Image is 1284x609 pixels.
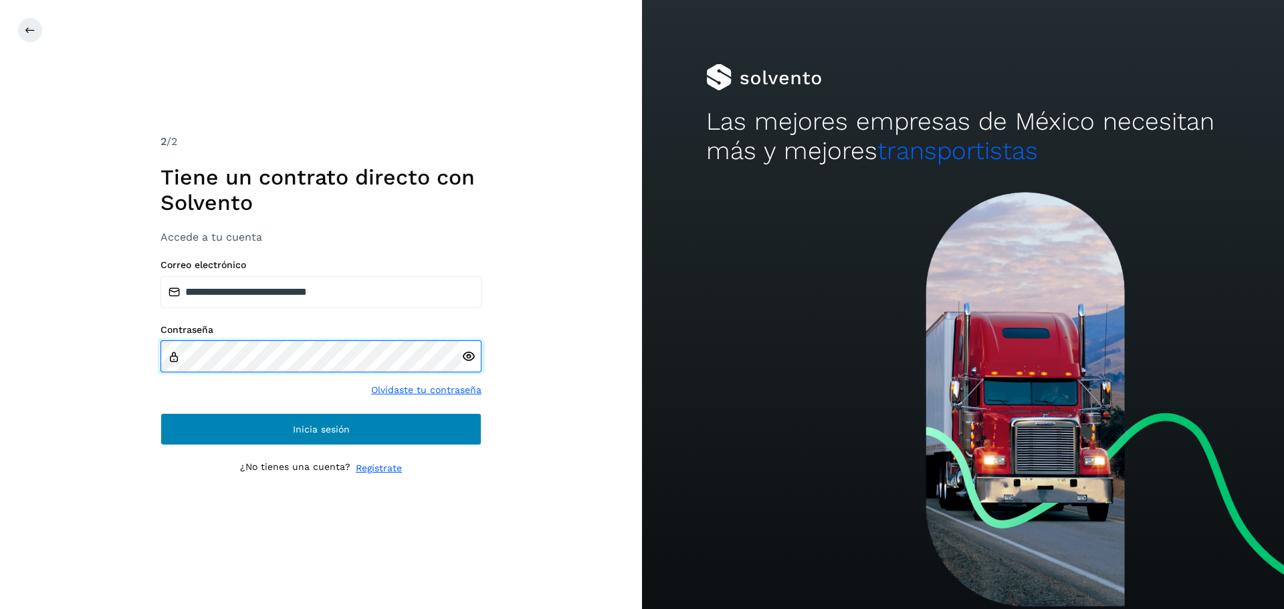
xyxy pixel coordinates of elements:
[706,107,1220,166] h2: Las mejores empresas de México necesitan más y mejores
[356,461,402,475] a: Regístrate
[371,383,481,397] a: Olvidaste tu contraseña
[160,413,481,445] button: Inicia sesión
[160,164,481,216] h1: Tiene un contrato directo con Solvento
[160,135,167,148] span: 2
[293,424,350,434] span: Inicia sesión
[240,461,350,475] p: ¿No tienes una cuenta?
[877,136,1038,165] span: transportistas
[160,324,481,336] label: Contraseña
[160,259,481,271] label: Correo electrónico
[160,231,481,243] h3: Accede a tu cuenta
[160,134,481,150] div: /2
